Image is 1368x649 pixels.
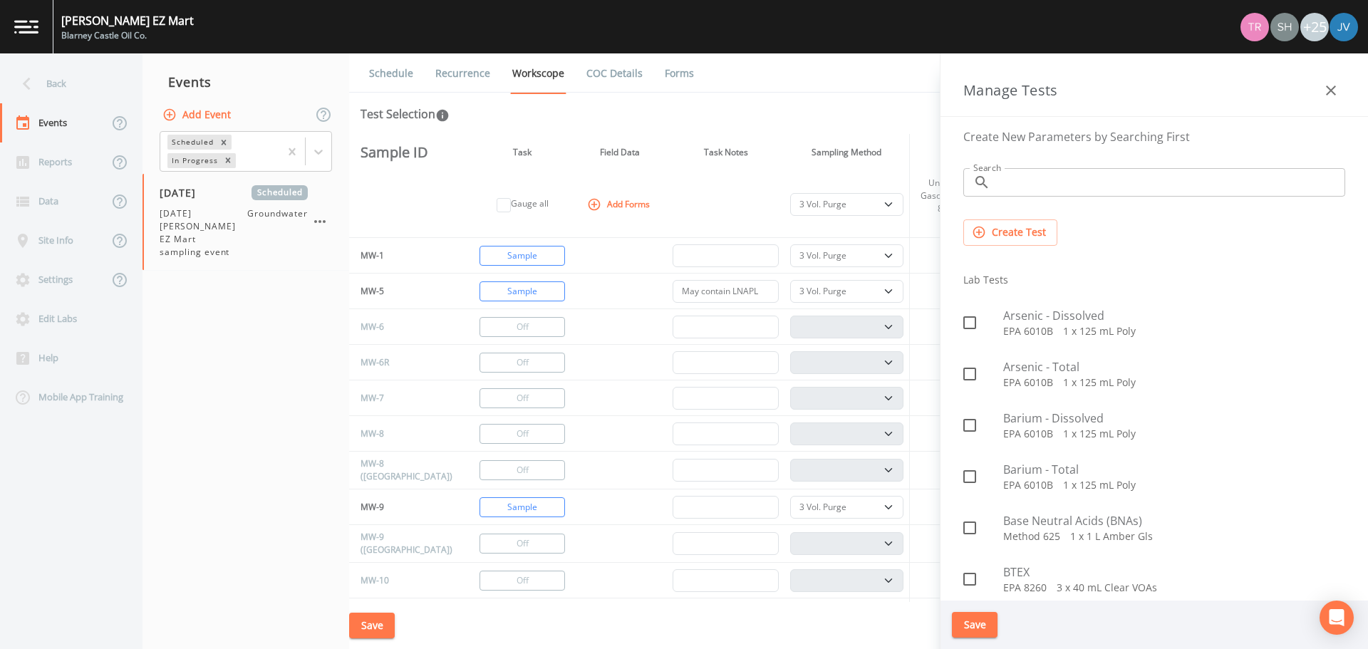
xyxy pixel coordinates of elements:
[349,345,458,380] td: MW-6R
[1330,13,1358,41] img: d880935ebd2e17e4df7e3e183e9934ef
[349,489,458,525] td: MW-9
[480,281,565,301] button: Sample
[216,135,232,150] div: Remove Scheduled
[1003,581,1345,595] p: EPA 8260 3 x 40 mL Clear VOAs
[1270,13,1299,41] img: 726fd29fcef06c5d4d94ec3380ebb1a1
[472,134,573,171] th: Task
[1003,427,1345,441] p: EPA 6010B 1 x 125 mL Poly
[480,534,565,554] button: Off
[952,400,1357,451] div: Barium - DissolvedEPA 6010B 1 x 125 mL Poly
[963,79,1058,102] h3: Manage Tests
[1003,529,1345,544] p: Method 625 1 x 1 L Amber Gls
[584,192,655,216] button: Add Forms
[367,53,415,93] a: Schedule
[1003,478,1345,492] p: EPA 6010B 1 x 125 mL Poly
[61,12,194,29] div: [PERSON_NAME] EZ Mart
[14,20,38,33] img: logo
[1300,13,1329,41] div: +25
[667,134,784,171] th: Task Notes
[909,134,1077,171] th: Demo Lab
[435,108,450,123] svg: In this section you'll be able to select the analytical test to run, based on the media type, and...
[1003,307,1345,324] span: Arsenic - Dissolved
[510,53,566,94] a: Workscope
[349,309,458,345] td: MW-6
[349,380,458,416] td: MW-7
[247,207,308,259] span: Groundwater
[952,554,1357,605] div: BTEXEPA 8260 3 x 40 mL Clear VOAs
[952,117,1357,157] div: Create New Parameters by Searching First
[160,102,237,128] button: Add Event
[160,207,247,259] span: [DATE] [PERSON_NAME] EZ Mart sampling event
[973,162,1001,174] label: Search
[349,274,458,309] td: MW-5
[784,134,909,171] th: Sampling Method
[1003,564,1345,581] span: BTEX
[142,174,349,271] a: [DATE]Scheduled[DATE] [PERSON_NAME] EZ Mart sampling eventGroundwater
[480,497,565,517] button: Sample
[1003,324,1345,338] p: EPA 6010B 1 x 125 mL Poly
[252,185,308,200] span: Scheduled
[480,571,565,591] button: Off
[480,353,565,373] button: Off
[663,53,696,93] a: Forms
[1240,13,1270,41] div: Travis Kirin
[349,598,458,634] td: MW-11
[220,153,236,168] div: Remove In Progress
[952,451,1357,502] div: Barium - TotalEPA 6010B 1 x 125 mL Poly
[573,134,667,171] th: Field Data
[952,502,1357,554] div: Base Neutral Acids (BNAs)Method 625 1 x 1 L Amber Gls
[433,53,492,93] a: Recurrence
[1003,375,1345,390] p: EPA 6010B 1 x 125 mL Poly
[1240,13,1269,41] img: 939099765a07141c2f55256aeaad4ea5
[167,135,216,150] div: Scheduled
[963,219,1057,246] button: Create Test
[952,348,1357,400] div: Arsenic - TotalEPA 6010B 1 x 125 mL Poly
[1003,512,1345,529] span: Base Neutral Acids (BNAs)
[952,612,997,638] button: Save
[1270,13,1300,41] div: shaynee@enviro-britesolutions.com
[1003,410,1345,427] span: Barium - Dissolved
[349,238,458,274] td: MW-1
[480,246,565,266] button: Sample
[361,105,450,123] div: Test Selection
[349,563,458,598] td: MW-10
[349,613,395,639] button: Save
[480,424,565,444] button: Off
[349,452,458,489] td: MW-8 ([GEOGRAPHIC_DATA])
[142,64,349,100] div: Events
[480,460,565,480] button: Off
[952,263,1357,297] li: Lab Tests
[916,177,980,215] div: Unleaded Gasoline; EPA 8260
[1003,358,1345,375] span: Arsenic - Total
[167,153,220,168] div: In Progress
[160,185,206,200] span: [DATE]
[480,388,565,408] button: Off
[952,297,1357,348] div: Arsenic - DissolvedEPA 6010B 1 x 125 mL Poly
[1320,601,1354,635] div: Open Intercom Messenger
[349,134,458,171] th: Sample ID
[61,29,194,42] div: Blarney Castle Oil Co.
[584,53,645,93] a: COC Details
[349,525,458,563] td: MW-9 ([GEOGRAPHIC_DATA])
[480,317,565,337] button: Off
[1003,461,1345,478] span: Barium - Total
[349,416,458,452] td: MW-8
[511,197,549,210] label: Gauge all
